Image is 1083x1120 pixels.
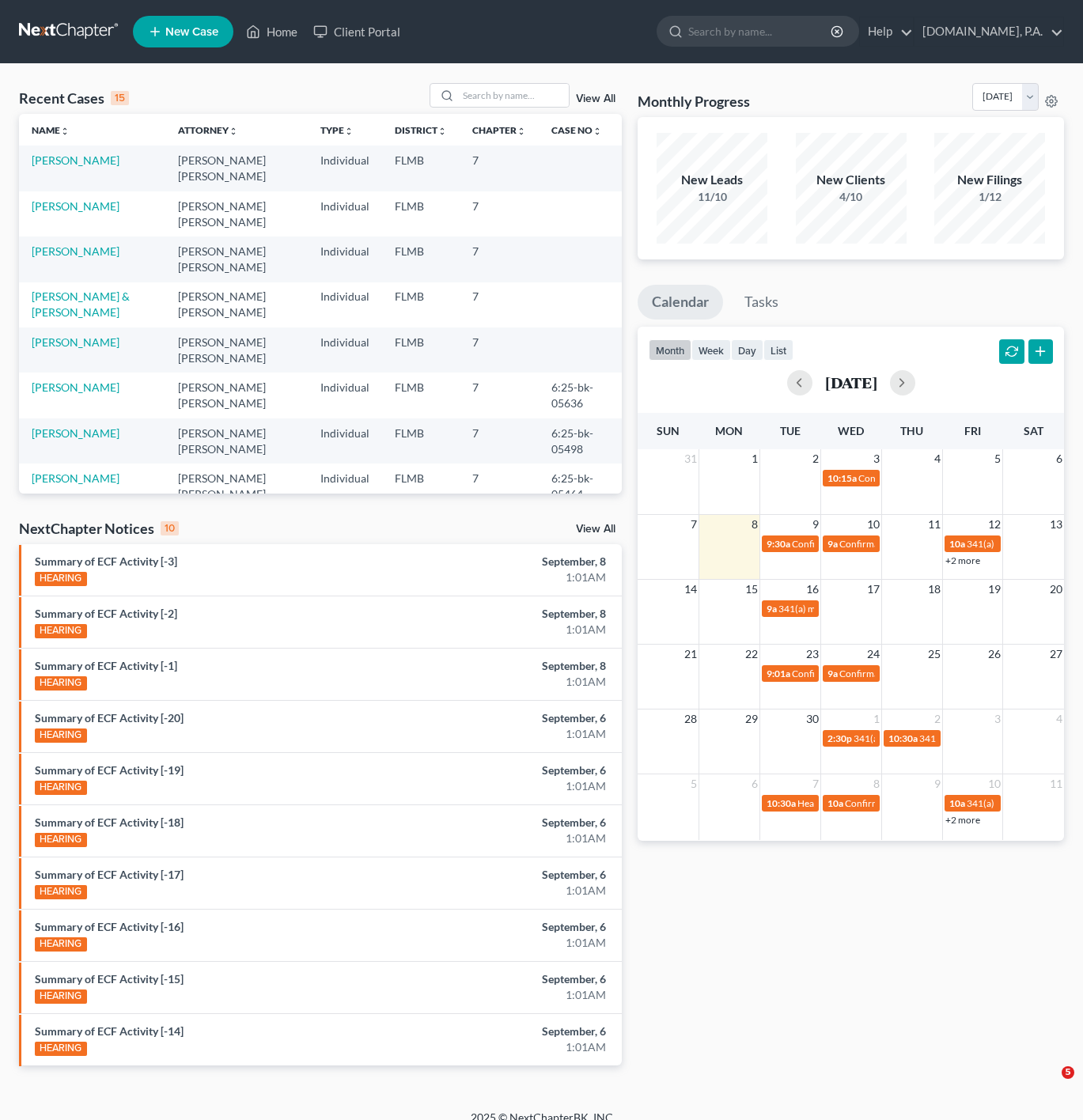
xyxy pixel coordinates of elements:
[926,580,942,599] span: 18
[993,709,1002,728] span: 3
[919,732,982,744] span: 341(a) meeting
[854,732,916,744] span: 341(a) meeting
[865,645,881,664] span: 24
[767,603,777,615] span: 9a
[1048,515,1064,534] span: 13
[967,797,1029,809] span: 341(a) meeting
[744,580,759,599] span: 15
[1029,1066,1067,1104] iframe: Intercom live chat
[839,538,929,550] span: Confirmation hearing
[827,797,843,809] span: 10a
[683,449,699,468] span: 31
[767,797,796,809] span: 10:30a
[845,797,934,809] span: Confirmation hearing
[683,645,699,664] span: 21
[986,774,1002,793] span: 10
[750,449,759,468] span: 1
[797,797,831,809] span: Hearing
[767,668,790,679] span: 9:01a
[827,668,838,679] span: 9a
[945,814,980,826] a: +2 more
[1062,1066,1074,1079] span: 5
[945,554,980,566] a: +2 more
[949,538,965,550] span: 10a
[792,538,881,550] span: Confirmation hearing
[1055,449,1064,468] span: 6
[933,449,942,468] span: 4
[933,709,942,728] span: 2
[744,709,759,728] span: 29
[900,424,923,437] span: Thu
[827,732,852,744] span: 2:30p
[986,645,1002,664] span: 26
[838,424,864,437] span: Wed
[865,580,881,599] span: 17
[949,797,965,809] span: 10a
[926,515,942,534] span: 11
[805,645,820,664] span: 23
[827,538,838,550] span: 9a
[657,424,680,437] span: Sun
[1048,645,1064,664] span: 27
[805,709,820,728] span: 30
[839,668,929,679] span: Confirmation hearing
[649,339,691,361] button: month
[872,774,881,793] span: 8
[744,645,759,664] span: 22
[993,449,1002,468] span: 5
[964,424,981,437] span: Fri
[750,774,759,793] span: 6
[986,515,1002,534] span: 12
[683,580,699,599] span: 14
[926,645,942,664] span: 25
[872,709,881,728] span: 1
[858,472,948,484] span: Confirmation hearing
[792,668,881,679] span: Confirmation hearing
[811,774,820,793] span: 7
[1024,424,1043,437] span: Sat
[778,603,841,615] span: 341(a) meeting
[933,774,942,793] span: 9
[1048,580,1064,599] span: 20
[683,709,699,728] span: 28
[811,515,820,534] span: 9
[811,449,820,468] span: 2
[767,538,790,550] span: 9:30a
[1055,709,1064,728] span: 4
[872,449,881,468] span: 3
[715,424,743,437] span: Mon
[865,515,881,534] span: 10
[689,774,699,793] span: 5
[967,538,1029,550] span: 341(a) meeting
[780,424,801,437] span: Tue
[986,580,1002,599] span: 19
[689,515,699,534] span: 7
[805,580,820,599] span: 16
[750,515,759,534] span: 8
[827,472,857,484] span: 10:15a
[1048,774,1064,793] span: 11
[888,732,918,744] span: 10:30a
